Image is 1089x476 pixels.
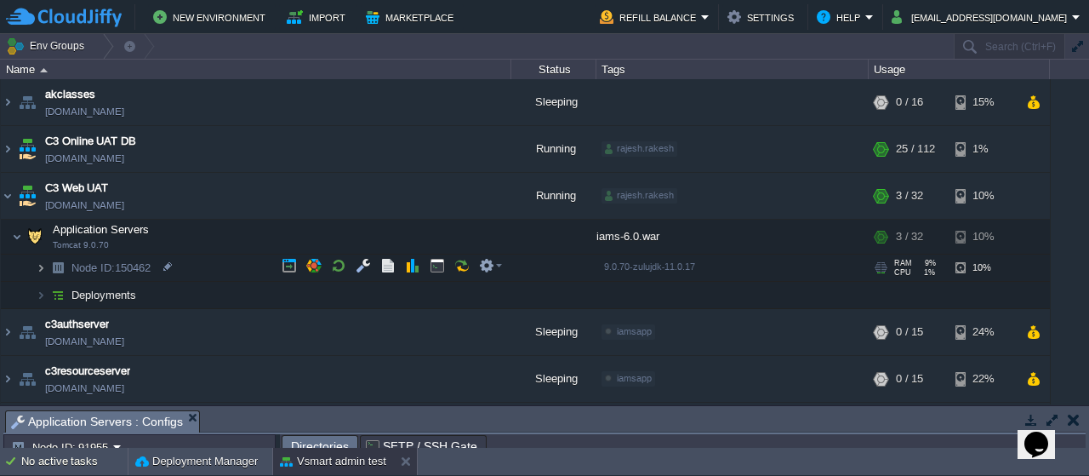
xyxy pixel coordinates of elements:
img: AMDAwAAAACH5BAEAAAAALAAAAAABAAEAAAICRAEAOw== [46,255,70,281]
div: iams-6.0.war [596,220,869,254]
img: AMDAwAAAACH5BAEAAAAALAAAAAABAAEAAAICRAEAOw== [1,403,14,449]
img: CloudJiffy [6,7,122,28]
img: AMDAwAAAACH5BAEAAAAALAAAAAABAAEAAAICRAEAOw== [23,220,47,254]
img: AMDAwAAAACH5BAEAAAAALAAAAAABAAEAAAICRAEAOw== [15,356,39,402]
a: C3 Web UAT [45,180,108,197]
img: AMDAwAAAACH5BAEAAAAALAAAAAABAAEAAAICRAEAOw== [15,309,39,355]
a: Node ID:150462 [70,261,153,275]
a: Application ServersTomcat 9.0.70 [51,223,151,236]
div: Running [511,173,596,219]
span: Application Servers : Configs [11,411,183,433]
div: 17 / 104 [896,403,935,449]
div: Tags [597,60,868,79]
div: Status [512,60,596,79]
div: 1% [955,403,1011,449]
span: CPU [894,268,911,277]
div: rajesh.rakesh [602,141,677,157]
button: Node ID: 91955 [11,439,113,455]
img: AMDAwAAAACH5BAEAAAAALAAAAAABAAEAAAICRAEAOw== [36,255,46,281]
img: AMDAwAAAACH5BAEAAAAALAAAAAABAAEAAAICRAEAOw== [12,220,22,254]
img: AMDAwAAAACH5BAEAAAAALAAAAAABAAEAAAICRAEAOw== [15,126,39,172]
img: AMDAwAAAACH5BAEAAAAALAAAAAABAAEAAAICRAEAOw== [1,356,14,402]
span: 9% [919,259,936,267]
img: AMDAwAAAACH5BAEAAAAALAAAAAABAAEAAAICRAEAOw== [40,68,48,72]
span: Directories [291,436,349,457]
img: AMDAwAAAACH5BAEAAAAALAAAAAABAAEAAAICRAEAOw== [1,79,14,125]
button: Import [287,7,351,27]
div: Usage [869,60,1049,79]
span: [DOMAIN_NAME] [45,150,124,167]
div: 10% [955,173,1011,219]
span: SFTP / SSH Gate [366,436,477,456]
div: 0 / 15 [896,309,923,355]
div: Running [511,126,596,172]
img: AMDAwAAAACH5BAEAAAAALAAAAAABAAEAAAICRAEAOw== [1,173,14,219]
span: Application Servers [51,222,151,237]
button: Vsmart admin test [280,453,386,470]
img: AMDAwAAAACH5BAEAAAAALAAAAAABAAEAAAICRAEAOw== [15,79,39,125]
a: [DOMAIN_NAME] [45,197,124,214]
div: 25 / 112 [896,126,935,172]
img: AMDAwAAAACH5BAEAAAAALAAAAAABAAEAAAICRAEAOw== [36,282,46,308]
div: rajesh.rakesh [602,188,677,204]
span: iamsapp [617,373,652,383]
div: 15% [955,79,1011,125]
button: Settings [727,7,799,27]
span: RAM [894,259,912,267]
div: Sleeping [511,309,596,355]
iframe: chat widget [1018,408,1072,459]
a: c3authserver [45,316,109,333]
div: No active tasks [21,448,128,475]
div: 22% [955,356,1011,402]
span: iamsapp [617,326,652,336]
button: Deployment Manager [135,453,258,470]
span: 150462 [70,261,153,275]
button: New Environment [153,7,271,27]
button: Help [817,7,865,27]
img: AMDAwAAAACH5BAEAAAAALAAAAAABAAEAAAICRAEAOw== [15,173,39,219]
span: Tomcat 9.0.70 [53,240,109,250]
div: Sleeping [511,356,596,402]
button: Env Groups [6,34,90,58]
div: 10% [955,255,1011,281]
button: Refill Balance [600,7,701,27]
span: 1% [918,268,935,277]
span: Node ID: [71,261,115,274]
span: 9.0.70-zulujdk-11.0.17 [604,261,695,272]
a: Deployments [70,288,139,302]
a: c3resourceserver [45,363,130,380]
button: [EMAIL_ADDRESS][DOMAIN_NAME] [892,7,1072,27]
img: AMDAwAAAACH5BAEAAAAALAAAAAABAAEAAAICRAEAOw== [15,403,39,449]
div: Running [511,403,596,449]
a: [DOMAIN_NAME] [45,333,124,350]
a: [DOMAIN_NAME] [45,103,124,120]
div: 10% [955,220,1011,254]
div: Name [2,60,510,79]
div: 0 / 15 [896,356,923,402]
div: 24% [955,309,1011,355]
a: akclasses [45,86,95,103]
button: Marketplace [366,7,459,27]
div: 3 / 32 [896,173,923,219]
img: AMDAwAAAACH5BAEAAAAALAAAAAABAAEAAAICRAEAOw== [1,309,14,355]
a: C3 Online UAT DB [45,133,136,150]
img: AMDAwAAAACH5BAEAAAAALAAAAAABAAEAAAICRAEAOw== [46,282,70,308]
div: 3 / 32 [896,220,923,254]
div: 0 / 16 [896,79,923,125]
div: Sleeping [511,79,596,125]
div: 1% [955,126,1011,172]
a: [DOMAIN_NAME] [45,380,124,397]
img: AMDAwAAAACH5BAEAAAAALAAAAAABAAEAAAICRAEAOw== [1,126,14,172]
